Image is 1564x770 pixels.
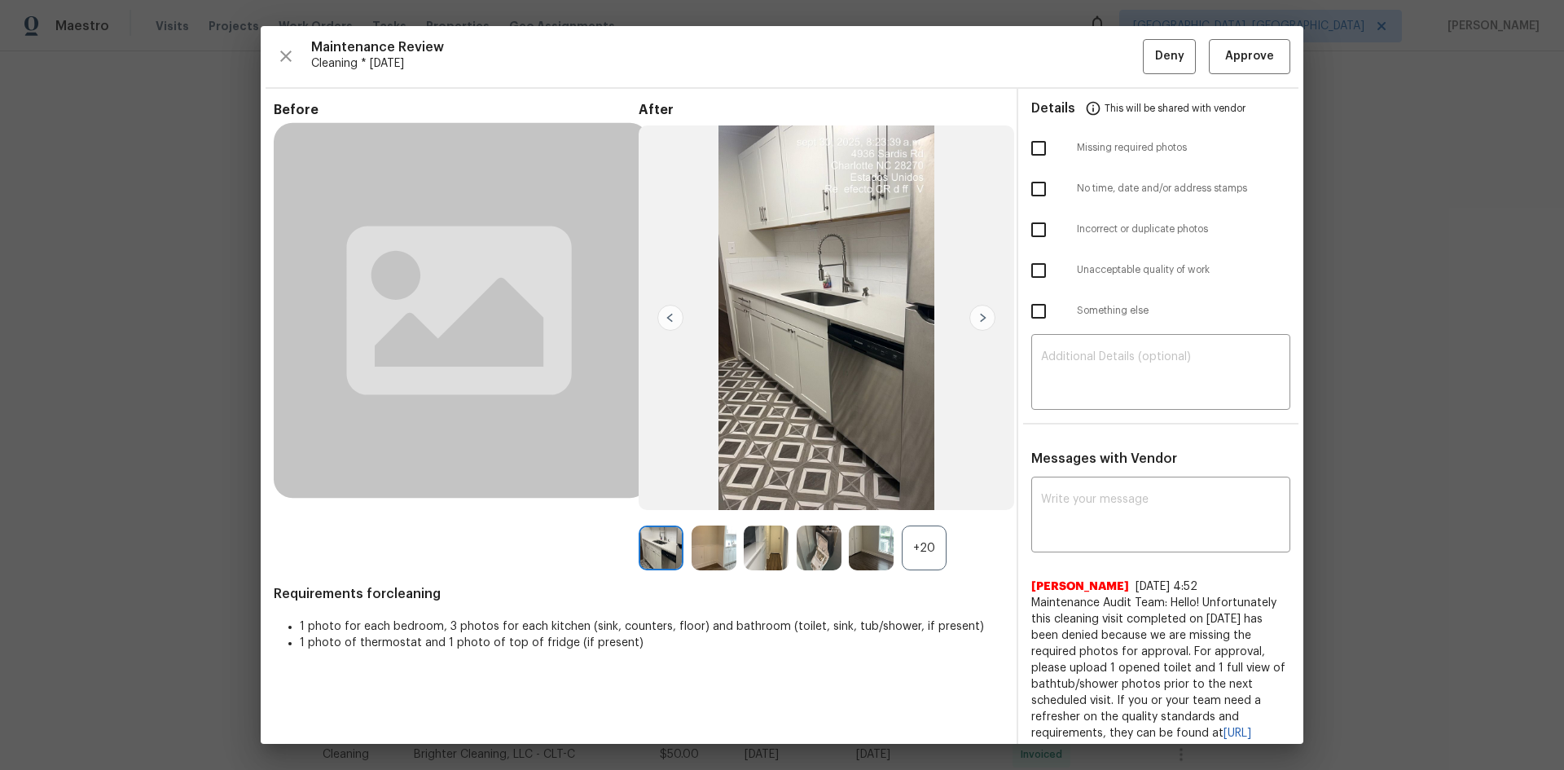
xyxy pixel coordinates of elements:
span: This will be shared with vendor [1105,89,1245,128]
button: Approve [1209,39,1290,74]
span: Something else [1077,304,1290,318]
button: Deny [1143,39,1196,74]
div: No time, date and/or address stamps [1018,169,1303,209]
div: +20 [902,526,947,570]
div: Something else [1018,291,1303,332]
div: Unacceptable quality of work [1018,250,1303,291]
span: [DATE] 4:52 [1136,581,1197,592]
span: Maintenance Review [311,39,1143,55]
span: Before [274,102,639,118]
span: [PERSON_NAME] [1031,579,1129,595]
span: Requirements for cleaning [274,586,1004,602]
span: Maintenance Audit Team: Hello! Unfortunately this cleaning visit completed on [DATE] has been den... [1031,595,1290,758]
span: Missing required photos [1077,141,1290,155]
span: Messages with Vendor [1031,452,1177,465]
span: Unacceptable quality of work [1077,263,1290,277]
li: 1 photo of thermostat and 1 photo of top of fridge (if present) [300,635,1004,651]
img: right-chevron-button-url [969,305,995,331]
span: After [639,102,1004,118]
li: 1 photo for each bedroom, 3 photos for each kitchen (sink, counters, floor) and bathroom (toilet,... [300,618,1004,635]
span: Incorrect or duplicate photos [1077,222,1290,236]
span: Approve [1225,46,1274,67]
div: Missing required photos [1018,128,1303,169]
div: Incorrect or duplicate photos [1018,209,1303,250]
span: Cleaning * [DATE] [311,55,1143,72]
span: Deny [1155,46,1184,67]
span: No time, date and/or address stamps [1077,182,1290,196]
span: Details [1031,89,1075,128]
img: left-chevron-button-url [657,305,683,331]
